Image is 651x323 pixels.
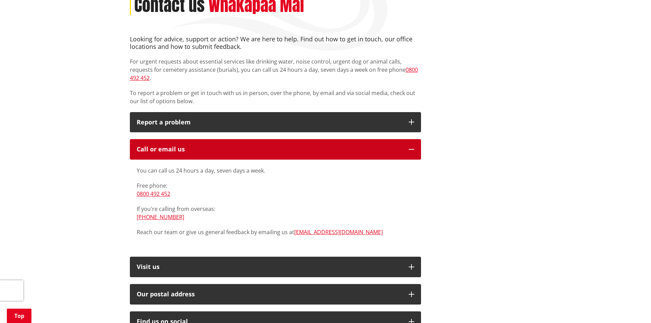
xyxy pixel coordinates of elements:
p: Reach our team or give us general feedback by emailing us at [137,228,414,236]
iframe: Messenger Launcher [620,294,644,319]
button: Visit us [130,257,421,277]
p: Report a problem [137,119,402,126]
a: 0800 492 452 [137,190,170,198]
h2: Our postal address [137,291,402,298]
h4: Looking for advice, support or action? We are here to help. Find out how to get in touch, our off... [130,36,421,50]
p: If you're calling from overseas: [137,205,414,221]
button: Report a problem [130,112,421,133]
button: Our postal address [130,284,421,305]
a: [EMAIL_ADDRESS][DOMAIN_NAME] [294,228,383,236]
p: For urgent requests about essential services like drinking water, noise control, urgent dog or an... [130,57,421,82]
div: Call or email us [137,146,402,153]
p: You can call us 24 hours a day, seven days a week. [137,166,414,175]
button: Call or email us [130,139,421,160]
p: To report a problem or get in touch with us in person, over the phone, by email and via social me... [130,89,421,105]
a: [PHONE_NUMBER] [137,213,184,221]
p: Visit us [137,264,402,270]
p: Free phone: [137,181,414,198]
a: Top [7,309,31,323]
a: 0800 492 452 [130,66,418,82]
